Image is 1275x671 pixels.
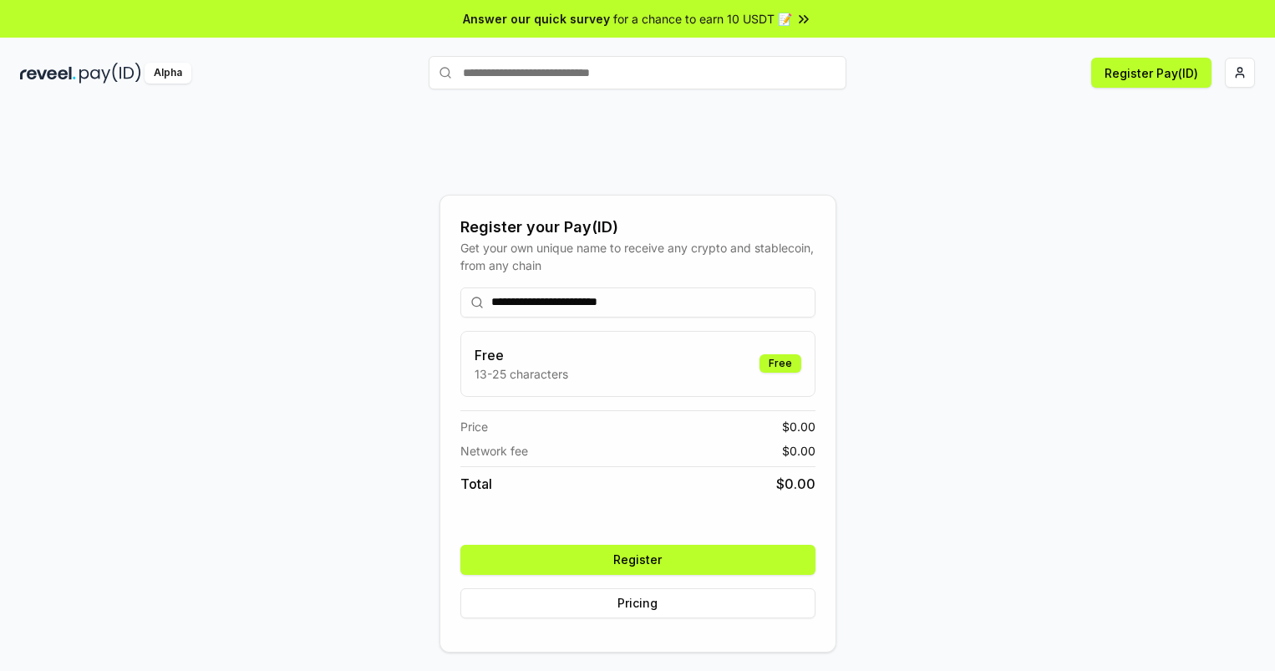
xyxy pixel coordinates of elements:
[759,354,801,373] div: Free
[1091,58,1212,88] button: Register Pay(ID)
[782,418,815,435] span: $ 0.00
[460,474,492,494] span: Total
[782,442,815,460] span: $ 0.00
[460,418,488,435] span: Price
[460,442,528,460] span: Network fee
[79,63,141,84] img: pay_id
[776,474,815,494] span: $ 0.00
[460,239,815,274] div: Get your own unique name to receive any crypto and stablecoin, from any chain
[460,588,815,618] button: Pricing
[145,63,191,84] div: Alpha
[475,345,568,365] h3: Free
[475,365,568,383] p: 13-25 characters
[460,216,815,239] div: Register your Pay(ID)
[613,10,792,28] span: for a chance to earn 10 USDT 📝
[460,545,815,575] button: Register
[463,10,610,28] span: Answer our quick survey
[20,63,76,84] img: reveel_dark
